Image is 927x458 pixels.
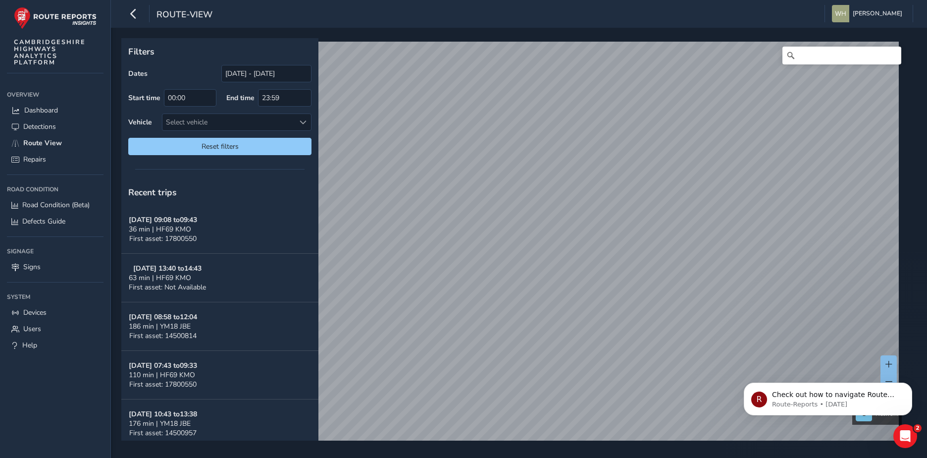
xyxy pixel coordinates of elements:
[129,361,197,370] strong: [DATE] 07:43 to 09:33
[832,5,906,22] button: [PERSON_NAME]
[129,322,191,331] span: 186 min | YM18 JBE
[7,118,103,135] a: Detections
[23,122,56,131] span: Detections
[121,205,318,254] button: [DATE] 09:08 to09:4336 min | HF69 KMOFirst asset: 17800550
[129,428,197,438] span: First asset: 14500957
[129,331,197,341] span: First asset: 14500814
[133,264,202,273] strong: [DATE] 13:40 to 14:43
[226,93,255,103] label: End time
[7,182,103,197] div: Road Condition
[14,7,97,29] img: rr logo
[128,45,311,58] p: Filters
[7,304,103,321] a: Devices
[23,155,46,164] span: Repairs
[893,424,917,448] iframe: Intercom live chat
[7,259,103,275] a: Signs
[914,424,922,432] span: 2
[22,200,90,210] span: Road Condition (Beta)
[129,283,206,292] span: First asset: Not Available
[129,419,191,428] span: 176 min | YM18 JBE
[24,106,58,115] span: Dashboard
[14,39,86,66] span: CAMBRIDGESHIRE HIGHWAYS ANALYTICS PLATFORM
[121,351,318,400] button: [DATE] 07:43 to09:33110 min | HF69 KMOFirst asset: 17800550
[22,217,65,226] span: Defects Guide
[7,135,103,151] a: Route View
[128,93,160,103] label: Start time
[22,341,37,350] span: Help
[7,213,103,229] a: Defects Guide
[128,69,148,78] label: Dates
[128,117,152,127] label: Vehicle
[162,114,295,130] div: Select vehicle
[23,262,41,272] span: Signs
[832,5,849,22] img: diamond-layout
[128,186,177,198] span: Recent trips
[136,142,304,151] span: Reset filters
[7,337,103,353] a: Help
[128,138,311,155] button: Reset filters
[121,254,318,302] button: [DATE] 13:40 to14:4363 min | HF69 KMOFirst asset: Not Available
[129,370,195,380] span: 110 min | HF69 KMO
[129,234,197,243] span: First asset: 17800550
[129,225,191,234] span: 36 min | HF69 KMO
[129,409,197,419] strong: [DATE] 10:43 to 13:38
[121,302,318,351] button: [DATE] 08:58 to12:04186 min | YM18 JBEFirst asset: 14500814
[7,244,103,259] div: Signage
[129,215,197,225] strong: [DATE] 09:08 to 09:43
[729,362,927,431] iframe: Intercom notifications message
[156,8,212,22] span: route-view
[782,47,901,64] input: Search
[129,380,197,389] span: First asset: 17800550
[7,289,103,304] div: System
[7,151,103,168] a: Repairs
[853,5,902,22] span: [PERSON_NAME]
[7,321,103,337] a: Users
[23,308,47,317] span: Devices
[23,324,41,334] span: Users
[129,273,191,283] span: 63 min | HF69 KMO
[121,400,318,448] button: [DATE] 10:43 to13:38176 min | YM18 JBEFirst asset: 14500957
[7,87,103,102] div: Overview
[23,138,62,148] span: Route View
[129,312,197,322] strong: [DATE] 08:58 to 12:04
[125,42,899,452] canvas: Map
[7,102,103,118] a: Dashboard
[7,197,103,213] a: Road Condition (Beta)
